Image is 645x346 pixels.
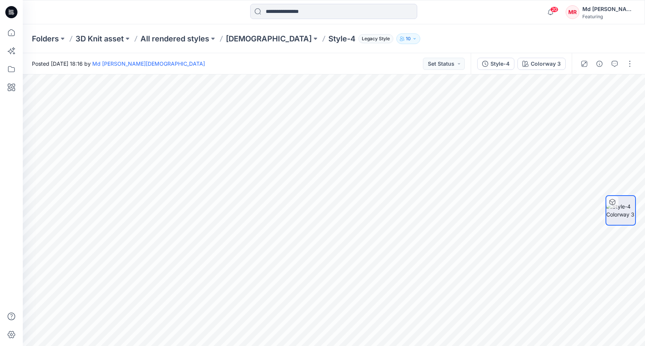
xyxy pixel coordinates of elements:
[92,60,205,67] a: Md [PERSON_NAME][DEMOGRAPHIC_DATA]
[328,33,355,44] p: Style-4
[582,5,636,14] div: Md [PERSON_NAME][DEMOGRAPHIC_DATA]
[140,33,209,44] a: All rendered styles
[32,60,205,68] span: Posted [DATE] 18:16 by
[606,202,635,218] img: Style-4 Colorway 3
[593,58,606,70] button: Details
[32,33,59,44] a: Folders
[477,58,514,70] button: Style-4
[358,34,393,43] span: Legacy Style
[355,33,393,44] button: Legacy Style
[531,60,561,68] div: Colorway 3
[226,33,312,44] a: [DEMOGRAPHIC_DATA]
[566,5,579,19] div: MR
[76,33,124,44] a: 3D Knit asset
[396,33,420,44] button: 10
[406,35,411,43] p: 10
[490,60,509,68] div: Style-4
[517,58,566,70] button: Colorway 3
[550,6,558,13] span: 20
[582,14,636,19] div: Featuring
